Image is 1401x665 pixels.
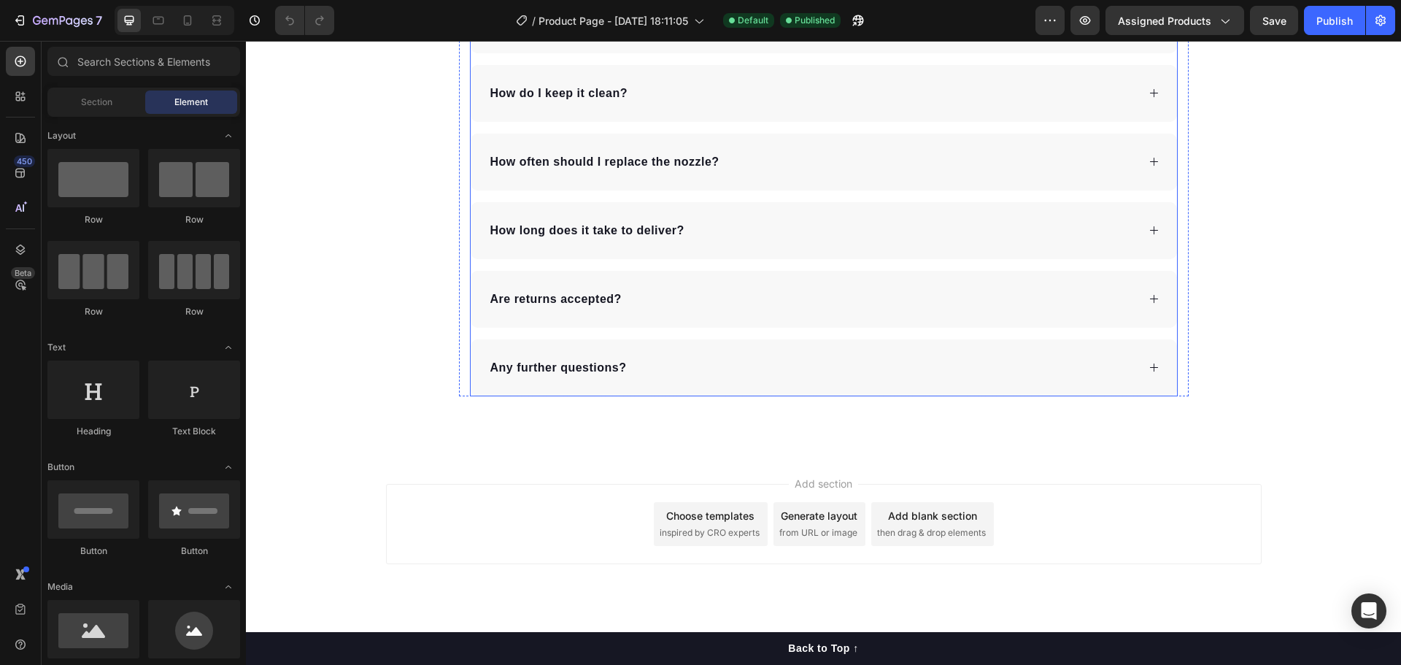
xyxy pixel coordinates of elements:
p: 7 [96,12,102,29]
div: Row [148,305,240,318]
span: Toggle open [217,336,240,359]
div: Beta [11,267,35,279]
span: inspired by CRO experts [414,485,514,499]
span: from URL or image [533,485,611,499]
div: Button [148,545,240,558]
span: Assigned Products [1118,13,1211,28]
span: Toggle open [217,124,240,147]
span: Default [738,14,768,27]
span: Layout [47,129,76,142]
button: Publish [1304,6,1365,35]
span: Save [1262,15,1286,27]
div: Publish [1316,13,1353,28]
button: Save [1250,6,1298,35]
div: 450 [14,155,35,167]
span: Product Page - [DATE] 18:11:05 [539,13,688,28]
div: Row [47,305,139,318]
div: Back to Top ↑ [542,600,612,615]
div: Row [47,213,139,226]
span: Toggle open [217,575,240,599]
span: Button [47,461,74,474]
span: / [532,13,536,28]
span: Element [174,96,208,109]
iframe: Design area [246,41,1401,665]
button: Assigned Products [1105,6,1244,35]
div: Undo/Redo [275,6,334,35]
div: Add blank section [642,467,731,483]
span: Toggle open [217,455,240,479]
span: Add section [543,435,612,450]
span: Published [795,14,835,27]
span: Section [81,96,112,109]
span: then drag & drop elements [631,485,740,499]
div: Row [148,213,240,226]
button: 7 [6,6,109,35]
div: Choose templates [420,467,509,483]
span: Media [47,580,73,593]
div: Text Block [148,425,240,438]
div: Heading [47,425,139,438]
div: Generate layout [535,467,611,483]
div: Button [47,545,139,558]
div: Open Intercom Messenger [1351,593,1386,629]
input: Search Sections & Elements [47,47,240,76]
span: Text [47,341,66,354]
